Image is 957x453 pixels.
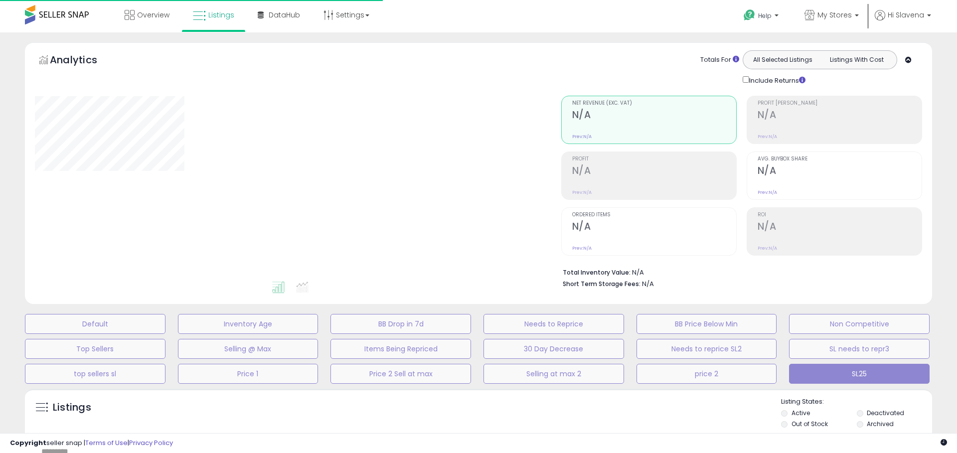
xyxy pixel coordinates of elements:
[330,314,471,334] button: BB Drop in 7d
[789,364,930,384] button: SL25
[735,74,817,86] div: Include Returns
[758,109,922,123] h2: N/A
[178,339,319,359] button: Selling @ Max
[25,364,165,384] button: top sellers sl
[269,10,300,20] span: DataHub
[743,9,756,21] i: Get Help
[637,364,777,384] button: price 2
[572,134,592,140] small: Prev: N/A
[642,279,654,289] span: N/A
[758,189,777,195] small: Prev: N/A
[637,339,777,359] button: Needs to reprice SL2
[572,221,736,234] h2: N/A
[563,280,640,288] b: Short Term Storage Fees:
[572,212,736,218] span: Ordered Items
[572,109,736,123] h2: N/A
[178,314,319,334] button: Inventory Age
[758,101,922,106] span: Profit [PERSON_NAME]
[208,10,234,20] span: Listings
[10,438,46,448] strong: Copyright
[25,339,165,359] button: Top Sellers
[875,10,931,32] a: Hi Slavena
[789,314,930,334] button: Non Competitive
[483,314,624,334] button: Needs to Reprice
[572,165,736,178] h2: N/A
[50,53,117,69] h5: Analytics
[572,245,592,251] small: Prev: N/A
[483,339,624,359] button: 30 Day Decrease
[758,156,922,162] span: Avg. Buybox Share
[700,55,739,65] div: Totals For
[888,10,924,20] span: Hi Slavena
[572,101,736,106] span: Net Revenue (Exc. VAT)
[817,10,852,20] span: My Stores
[758,245,777,251] small: Prev: N/A
[330,364,471,384] button: Price 2 Sell at max
[572,156,736,162] span: Profit
[758,221,922,234] h2: N/A
[563,266,915,278] li: N/A
[330,339,471,359] button: Items Being Repriced
[758,212,922,218] span: ROI
[10,439,173,448] div: seller snap | |
[563,268,631,277] b: Total Inventory Value:
[758,165,922,178] h2: N/A
[483,364,624,384] button: Selling at max 2
[572,189,592,195] small: Prev: N/A
[819,53,894,66] button: Listings With Cost
[758,134,777,140] small: Prev: N/A
[758,11,772,20] span: Help
[178,364,319,384] button: Price 1
[25,314,165,334] button: Default
[137,10,169,20] span: Overview
[736,1,789,32] a: Help
[789,339,930,359] button: SL needs to repr3
[746,53,820,66] button: All Selected Listings
[637,314,777,334] button: BB Price Below Min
